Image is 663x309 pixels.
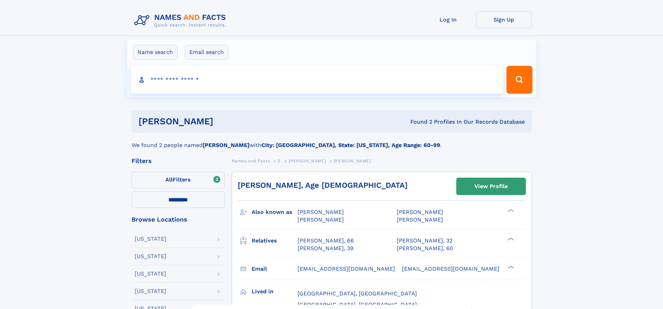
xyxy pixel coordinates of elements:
[298,265,395,272] span: [EMAIL_ADDRESS][DOMAIN_NAME]
[135,288,166,294] div: [US_STATE]
[132,133,532,149] div: We found 2 people named with .
[397,209,443,215] span: [PERSON_NAME]
[298,237,354,245] a: [PERSON_NAME], 66
[278,159,281,163] span: S
[132,216,225,223] div: Browse Locations
[298,209,344,215] span: [PERSON_NAME]
[298,301,417,308] span: [GEOGRAPHIC_DATA], [GEOGRAPHIC_DATA]
[402,265,499,272] span: [EMAIL_ADDRESS][DOMAIN_NAME]
[397,245,453,252] a: [PERSON_NAME], 60
[298,216,344,223] span: [PERSON_NAME]
[474,178,508,194] div: View Profile
[289,156,326,165] a: [PERSON_NAME]
[132,11,232,30] img: Logo Names and Facts
[135,236,166,242] div: [US_STATE]
[232,156,270,165] a: Names and Facts
[135,271,166,277] div: [US_STATE]
[397,216,443,223] span: [PERSON_NAME]
[420,11,476,28] a: Log In
[334,159,371,163] span: [PERSON_NAME]
[506,265,514,269] div: ❯
[132,158,225,164] div: Filters
[506,66,532,94] button: Search Button
[312,118,525,126] div: Found 2 Profiles In Our Records Database
[135,254,166,259] div: [US_STATE]
[476,11,532,28] a: Sign Up
[203,142,250,148] b: [PERSON_NAME]
[252,263,298,275] h3: Email
[238,181,408,190] a: [PERSON_NAME], Age [DEMOGRAPHIC_DATA]
[252,235,298,247] h3: Relatives
[506,237,514,241] div: ❯
[298,290,417,297] span: [GEOGRAPHIC_DATA], [GEOGRAPHIC_DATA]
[131,66,504,94] input: search input
[252,286,298,298] h3: Lived in
[133,45,177,60] label: Name search
[132,172,225,188] label: Filters
[261,142,440,148] b: City: [GEOGRAPHIC_DATA], State: [US_STATE], Age Range: 60-99
[278,156,281,165] a: S
[457,178,526,195] a: View Profile
[298,245,354,252] a: [PERSON_NAME], 39
[252,206,298,218] h3: Also known as
[139,117,312,126] h1: [PERSON_NAME]
[165,176,173,183] span: All
[506,208,514,213] div: ❯
[289,159,326,163] span: [PERSON_NAME]
[397,237,452,245] a: [PERSON_NAME], 32
[185,45,228,60] label: Email search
